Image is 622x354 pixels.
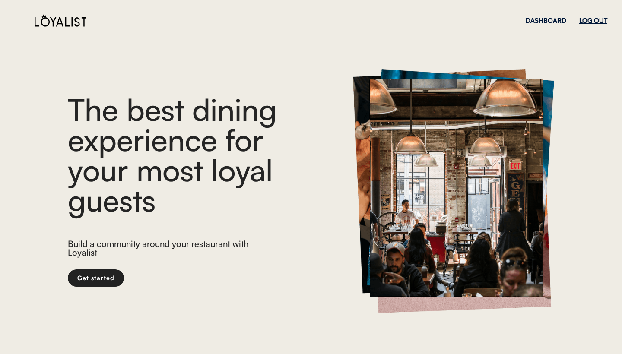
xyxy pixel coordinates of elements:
div: Build a community around your restaurant with Loyalist [68,240,257,259]
div: DASHBOARD [526,17,566,24]
img: https%3A%2F%2Fcad833e4373cb143c693037db6b1f8a3.cdn.bubble.io%2Ff1706310385766x357021172207471900%... [353,69,554,313]
button: Get started [68,269,124,287]
div: LOG OUT [579,17,607,24]
div: The best dining experience for your most loyal guests [68,94,327,215]
img: Loyalist%20Logo%20Black.svg [35,14,86,27]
